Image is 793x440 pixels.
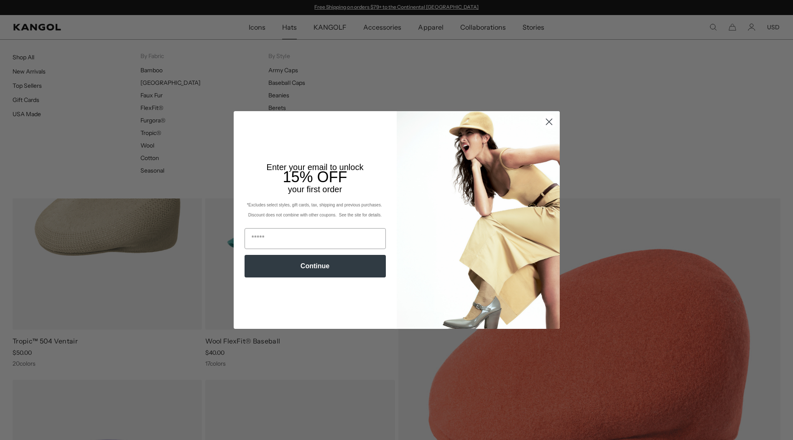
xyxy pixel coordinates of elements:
img: 93be19ad-e773-4382-80b9-c9d740c9197f.jpeg [397,111,560,328]
input: Email [245,228,386,249]
span: 15% OFF [283,168,347,186]
button: Continue [245,255,386,277]
span: *Excludes select styles, gift cards, tax, shipping and previous purchases. Discount does not comb... [247,203,383,217]
span: your first order [288,185,342,194]
button: Close dialog [542,114,556,129]
span: Enter your email to unlock [267,163,364,172]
